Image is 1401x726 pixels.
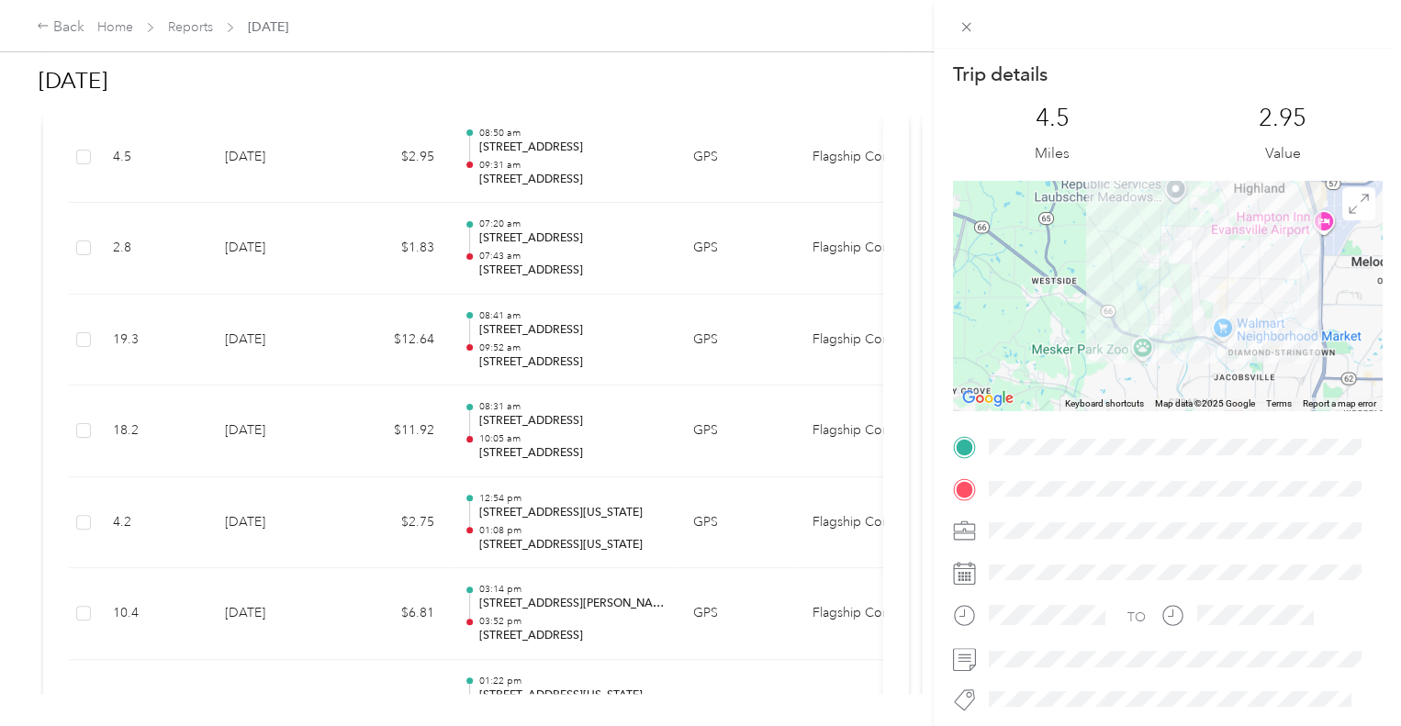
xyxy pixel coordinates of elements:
p: Trip details [953,61,1048,87]
a: Open this area in Google Maps (opens a new window) [958,386,1018,410]
img: Google [958,386,1018,410]
button: Keyboard shortcuts [1065,397,1144,410]
a: Terms (opens in new tab) [1266,398,1292,408]
div: TO [1127,608,1146,627]
p: 2.95 [1259,104,1306,133]
span: Map data ©2025 Google [1155,398,1255,408]
iframe: Everlance-gr Chat Button Frame [1298,623,1401,726]
a: Report a map error [1303,398,1376,408]
p: Value [1265,142,1301,165]
p: Miles [1035,142,1070,165]
p: 4.5 [1036,104,1070,133]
